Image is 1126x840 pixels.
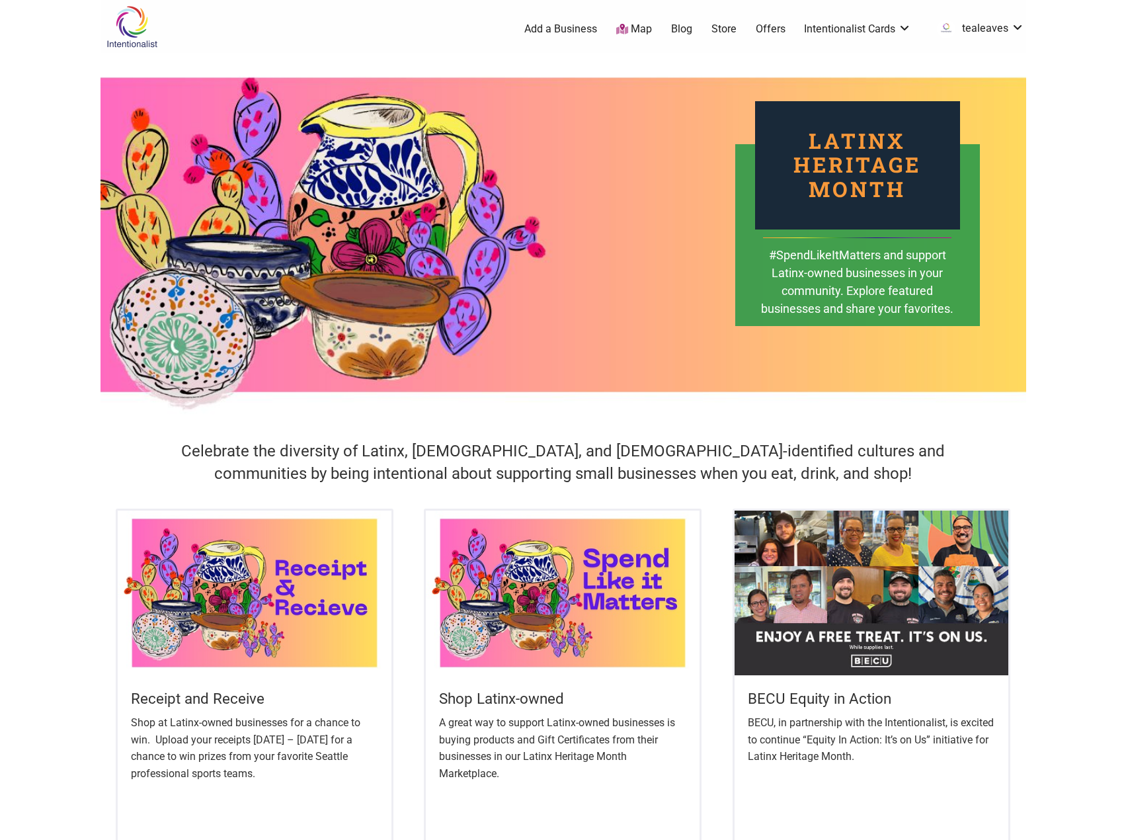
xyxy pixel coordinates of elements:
[426,511,700,675] img: Latinx / Hispanic Heritage Month
[735,511,1008,675] img: Equity in Action - Latinx Heritage Month
[524,22,597,36] a: Add a Business
[671,22,692,36] a: Blog
[748,714,995,765] p: BECU, in partnership with the Intentionalist, is excited to continue “Equity In Action: It’s on U...
[439,714,686,782] p: A great way to support Latinx-owned businesses is buying products and Gift Certificates from thei...
[439,689,686,709] h5: Shop Latinx-owned
[760,246,955,337] div: #SpendLikeItMatters and support Latinx-owned businesses in your community. Explore featured busin...
[756,22,785,36] a: Offers
[131,689,378,709] h5: Receipt and Receive
[118,511,391,675] img: Latinx / Hispanic Heritage Month
[930,17,1024,41] a: tealeaves
[755,101,960,230] div: Latinx Heritage Month
[616,22,652,37] a: Map
[147,441,980,485] h4: Celebrate the diversity of Latinx, [DEMOGRAPHIC_DATA], and [DEMOGRAPHIC_DATA]-identified cultures...
[748,689,995,709] h5: BECU Equity in Action
[101,5,163,48] img: Intentionalist
[131,714,378,782] p: Shop at Latinx-owned businesses for a chance to win. Upload your receipts [DATE] – [DATE] for a c...
[804,22,911,36] a: Intentionalist Cards
[711,22,737,36] a: Store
